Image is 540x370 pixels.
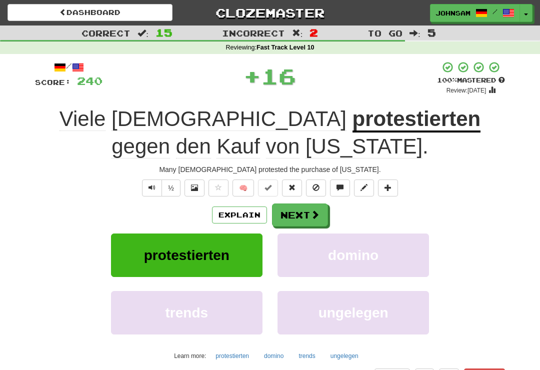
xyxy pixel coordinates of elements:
button: protestierten [111,233,262,277]
span: 100 % [437,76,457,84]
span: protestierten [144,247,229,263]
small: Review: [DATE] [446,87,486,94]
span: trends [165,305,208,320]
span: 240 [77,74,102,87]
span: + [243,61,261,91]
span: . [111,134,428,158]
span: 16 [261,63,296,88]
button: protestierten [210,348,254,363]
span: [US_STATE] [305,134,422,158]
span: domino [328,247,378,263]
small: Learn more: [174,352,206,359]
span: Johnsam [435,8,470,17]
u: protestierten [352,107,481,132]
span: 5 [427,26,436,38]
span: Incorrect [222,28,285,38]
a: Dashboard [7,4,172,21]
button: Show image (alt+x) [184,179,204,196]
button: domino [277,233,429,277]
button: ½ [161,179,180,196]
span: : [292,29,303,37]
button: Explain [212,206,267,223]
button: Reset to 0% Mastered (alt+r) [282,179,302,196]
span: / [492,8,497,15]
span: Score: [35,78,71,86]
button: Discuss sentence (alt+u) [330,179,350,196]
button: domino [258,348,289,363]
span: von [266,134,300,158]
span: den [176,134,211,158]
button: Favorite sentence (alt+f) [208,179,228,196]
button: 🧠 [232,179,254,196]
span: 15 [155,26,172,38]
button: Set this sentence to 100% Mastered (alt+m) [258,179,278,196]
div: Mastered [437,76,505,85]
span: Kauf [216,134,259,158]
button: trends [293,348,320,363]
span: Correct [81,28,130,38]
button: ungelegen [325,348,364,363]
span: : [137,29,148,37]
button: Edit sentence (alt+d) [354,179,374,196]
span: Viele [59,107,106,131]
strong: Fast Track Level 10 [256,44,314,51]
span: [DEMOGRAPHIC_DATA] [111,107,346,131]
button: Next [272,203,328,226]
button: ungelegen [277,291,429,334]
div: Many [DEMOGRAPHIC_DATA] protested the purchase of [US_STATE]. [35,164,505,174]
span: gegen [111,134,170,158]
div: / [35,61,102,73]
a: Johnsam / [430,4,520,22]
button: Ignore sentence (alt+i) [306,179,326,196]
span: 2 [309,26,318,38]
button: Add to collection (alt+a) [378,179,398,196]
button: trends [111,291,262,334]
div: Text-to-speech controls [140,179,180,196]
span: : [409,29,420,37]
span: ungelegen [318,305,388,320]
span: To go [367,28,402,38]
button: Play sentence audio (ctl+space) [142,179,162,196]
a: Clozemaster [187,4,352,21]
